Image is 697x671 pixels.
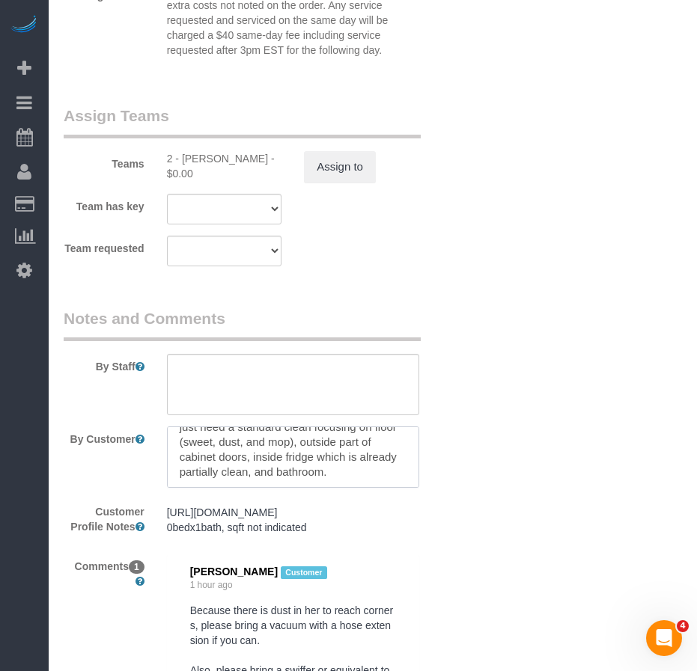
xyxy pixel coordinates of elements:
label: Team requested [52,236,156,256]
label: By Staff [52,354,156,374]
span: Customer [281,566,327,579]
label: By Customer [52,426,156,447]
legend: Notes and Comments [64,307,421,341]
legend: Assign Teams [64,105,421,138]
label: Customer Profile Notes [52,499,156,534]
button: Assign to [304,151,376,183]
div: 0 hours x $0.00/hour [167,151,282,181]
iframe: Intercom live chat [646,620,682,656]
a: 1 hour ago [190,580,233,590]
label: Team has key [52,194,156,214]
label: Teams [52,151,156,171]
label: Comments [52,554,156,589]
span: 4 [677,620,689,632]
pre: [URL][DOMAIN_NAME] 0bedx1bath, sqft not indicated [167,505,419,535]
span: 1 [129,560,144,574]
img: Automaid Logo [9,15,39,36]
span: [PERSON_NAME] [190,566,278,577]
